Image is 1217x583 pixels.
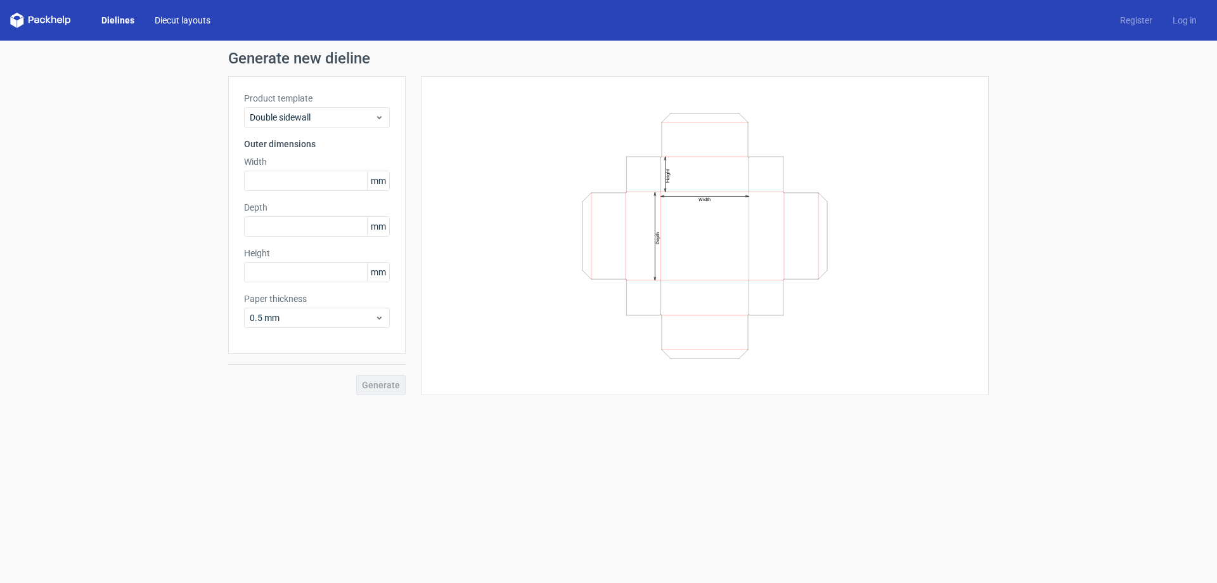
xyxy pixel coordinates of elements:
[665,169,671,183] text: Height
[228,51,989,66] h1: Generate new dieline
[244,201,390,214] label: Depth
[367,263,389,282] span: mm
[250,311,375,324] span: 0.5 mm
[91,14,145,27] a: Dielines
[244,92,390,105] label: Product template
[244,247,390,259] label: Height
[250,111,375,124] span: Double sidewall
[244,292,390,305] label: Paper thickness
[244,138,390,150] h3: Outer dimensions
[367,217,389,236] span: mm
[1162,14,1207,27] a: Log in
[655,232,660,244] text: Depth
[145,14,221,27] a: Diecut layouts
[1110,14,1162,27] a: Register
[367,171,389,190] span: mm
[699,197,711,202] text: Width
[244,155,390,168] label: Width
